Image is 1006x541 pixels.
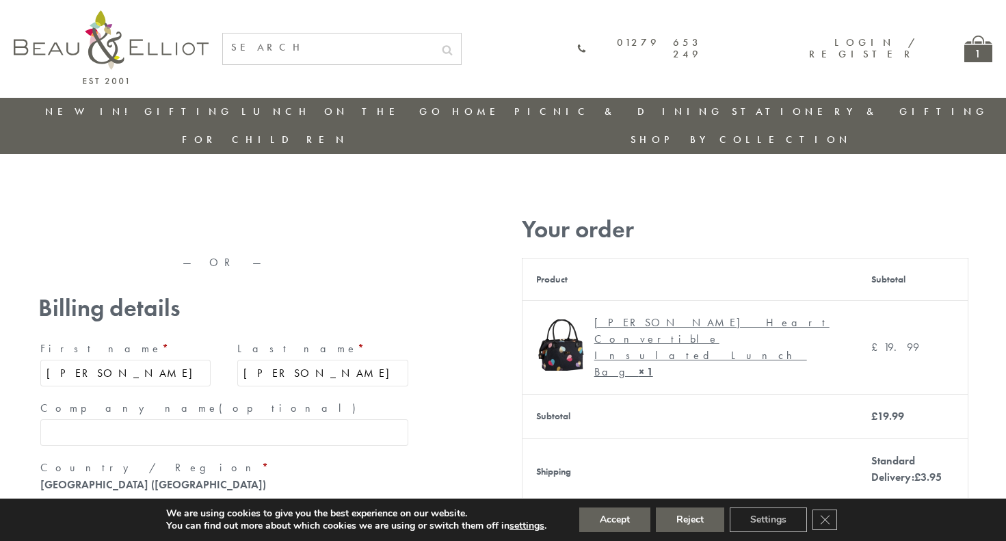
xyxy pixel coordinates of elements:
[871,453,942,484] label: Standard Delivery:
[639,365,653,379] strong: × 1
[241,105,444,118] a: Lunch On The Go
[631,133,851,146] a: Shop by collection
[237,338,408,360] label: Last name
[858,258,968,300] th: Subtotal
[36,210,224,243] iframe: Secure express checkout frame
[219,401,364,415] span: (optional)
[144,105,233,118] a: Gifting
[871,340,919,354] bdi: 19.99
[594,315,834,380] div: [PERSON_NAME] Heart Convertible Insulated Lunch Bag
[452,105,507,118] a: Home
[914,470,921,484] span: £
[40,338,211,360] label: First name
[914,470,942,484] bdi: 3.95
[536,319,587,371] img: Emily convertible lunch bag
[225,210,413,243] iframe: Secure express checkout frame
[732,105,988,118] a: Stationery & Gifting
[38,256,410,269] p: — OR —
[536,315,845,380] a: Emily convertible lunch bag [PERSON_NAME] Heart Convertible Insulated Lunch Bag× 1
[38,294,410,322] h3: Billing details
[223,34,434,62] input: SEARCH
[166,507,546,520] p: We are using cookies to give you the best experience on our website.
[45,105,137,118] a: New in!
[522,258,858,300] th: Product
[522,215,968,243] h3: Your order
[579,507,650,532] button: Accept
[509,520,544,532] button: settings
[809,36,916,61] a: Login / Register
[182,133,348,146] a: For Children
[40,477,266,492] strong: [GEOGRAPHIC_DATA] ([GEOGRAPHIC_DATA])
[166,520,546,532] p: You can find out more about which cookies we are using or switch them off in .
[14,10,209,84] img: logo
[871,409,877,423] span: £
[522,394,858,438] th: Subtotal
[812,510,837,530] button: Close GDPR Cookie Banner
[522,438,858,505] th: Shipping
[514,105,724,118] a: Picnic & Dining
[577,37,702,61] a: 01279 653 249
[730,507,807,532] button: Settings
[40,457,408,479] label: Country / Region
[871,340,884,354] span: £
[964,36,992,62] a: 1
[871,409,904,423] bdi: 19.99
[656,507,724,532] button: Reject
[40,397,408,419] label: Company name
